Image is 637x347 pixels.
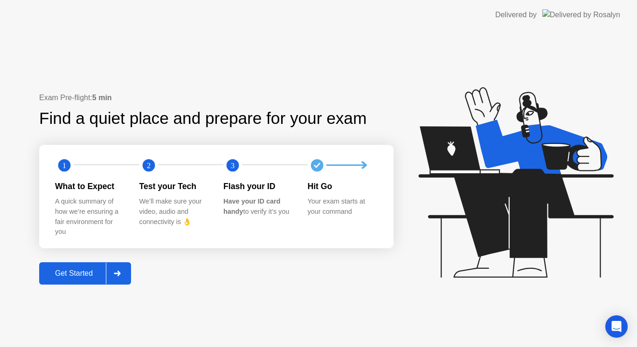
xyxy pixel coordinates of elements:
[223,197,280,215] b: Have your ID card handy
[605,315,628,338] div: Open Intercom Messenger
[223,180,293,192] div: Flash your ID
[39,92,394,103] div: Exam Pre-flight:
[308,180,377,192] div: Hit Go
[39,106,368,131] div: Find a quiet place and prepare for your exam
[542,9,620,20] img: Delivered by Rosalyn
[495,9,537,20] div: Delivered by
[146,161,150,170] text: 2
[223,197,293,217] div: to verify it’s you
[42,269,106,278] div: Get Started
[55,197,125,237] div: A quick summary of how we’re ensuring a fair environment for you
[308,197,377,217] div: Your exam starts at your command
[139,197,209,227] div: We’ll make sure your video, audio and connectivity is 👌
[39,262,131,285] button: Get Started
[55,180,125,192] div: What to Expect
[139,180,209,192] div: Test your Tech
[92,94,112,102] b: 5 min
[62,161,66,170] text: 1
[231,161,235,170] text: 3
